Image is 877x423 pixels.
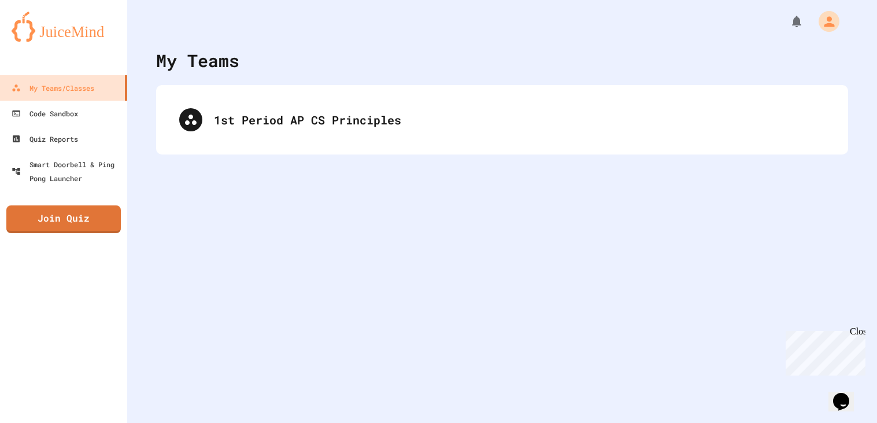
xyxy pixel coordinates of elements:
[156,47,239,73] div: My Teams
[12,81,94,95] div: My Teams/Classes
[168,97,837,143] div: 1st Period AP CS Principles
[12,12,116,42] img: logo-orange.svg
[12,132,78,146] div: Quiz Reports
[781,326,865,376] iframe: chat widget
[768,12,806,31] div: My Notifications
[214,111,825,128] div: 1st Period AP CS Principles
[828,377,865,411] iframe: chat widget
[806,8,842,35] div: My Account
[12,106,78,120] div: Code Sandbox
[6,205,121,233] a: Join Quiz
[12,157,123,185] div: Smart Doorbell & Ping Pong Launcher
[5,5,80,73] div: Chat with us now!Close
